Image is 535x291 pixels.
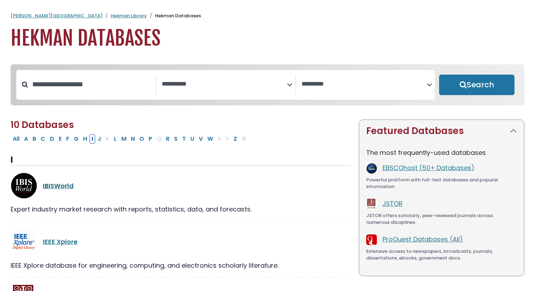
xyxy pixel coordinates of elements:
button: Filter Results C [39,134,47,144]
button: Filter Results D [48,134,56,144]
a: Hekman Library [111,12,147,19]
a: IBISWorld [43,181,74,190]
button: Filter Results T [180,134,188,144]
button: Filter Results I [90,134,95,144]
button: Filter Results A [22,134,30,144]
div: Extensive access to newspapers, broadcasts, journals, dissertations, ebooks, government docs. [366,248,517,262]
div: IEEE Xplore database for engineering, computing, and electronics scholarly literature. [11,261,350,270]
button: Filter Results F [64,134,71,144]
button: Filter Results E [57,134,64,144]
li: Hekman Databases [147,12,201,19]
button: Filter Results B [30,134,38,144]
div: Powerful platform with full-text databases and popular information. [366,176,517,190]
button: Filter Results H [81,134,89,144]
button: Filter Results S [172,134,180,144]
button: Filter Results W [205,134,215,144]
button: Filter Results Z [231,134,239,144]
button: Filter Results O [137,134,146,144]
h3: I [11,155,350,165]
a: JSTOR [382,199,403,208]
a: EBSCOhost (50+ Databases) [382,163,474,172]
button: Filter Results J [96,134,103,144]
span: 10 Databases [11,118,74,131]
p: The most frequently-used databases [366,148,517,157]
a: [PERSON_NAME][GEOGRAPHIC_DATA] [11,12,103,19]
nav: Search filters [11,64,524,105]
button: Submit for Search Results [439,75,514,95]
button: Filter Results L [112,134,119,144]
textarea: Search [301,81,427,88]
textarea: Search [162,81,287,88]
button: Filter Results P [146,134,154,144]
button: All [11,134,22,144]
button: Filter Results R [164,134,172,144]
input: Search database by title or keyword [28,78,155,90]
button: Filter Results G [72,134,81,144]
div: JSTOR offers scholarly, peer-reviewed journals across numerous disciplines. [366,212,517,226]
a: ProQuest Databases (All) [382,235,463,244]
button: Filter Results M [119,134,128,144]
div: Expert industry market research with reports, statistics, data, and forecasts. [11,204,350,214]
button: Filter Results U [188,134,196,144]
button: Filter Results V [197,134,205,144]
button: Filter Results N [129,134,137,144]
h1: Hekman Databases [11,27,524,50]
nav: breadcrumb [11,12,524,19]
div: Alpha-list to filter by first letter of database name [11,134,249,143]
button: Featured Databases [359,120,524,142]
a: IEEE Xplore [43,237,77,246]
